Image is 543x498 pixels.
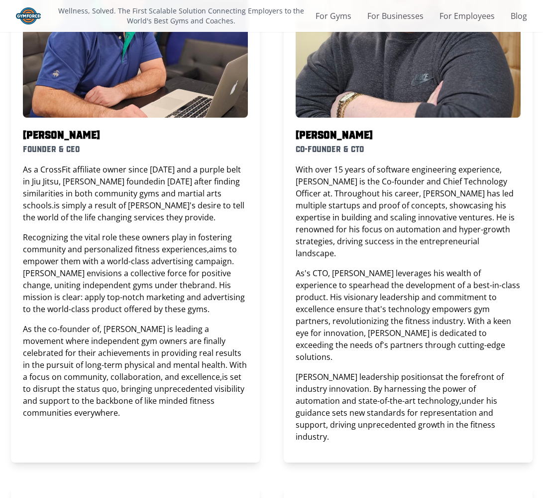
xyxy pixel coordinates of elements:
[296,142,521,156] h4: Co-Founder & CTO
[16,7,41,24] img: Gym Force Logo
[367,10,424,22] a: For Businesses
[296,339,505,362] gymforceregisteredtrademark: 's partners through cutting-edge solutions.
[23,244,245,315] gymforceregisteredtrademark: aims to empower them with a world-class advertising campaign. [PERSON_NAME] envisions a collectiv...
[296,304,511,362] gymforceregisteredtrademark: 's technology empowers gym partners, revolutionizing the fitness industry. With a keen eye for in...
[23,323,248,419] p: As the co-founder of
[23,126,248,142] h2: [PERSON_NAME]
[296,267,521,363] p: As
[296,188,515,259] gymforceregisteredtrademark: . Throughout his career, [PERSON_NAME] has led multiple startups and proof of concepts, showcasin...
[296,395,497,442] gymforceregisteredtrademark: under his guidance sets new standards for representation and support, driving unprecedented growt...
[23,164,248,223] p: As a CrossFit affiliate owner since [DATE] and a purple belt in Jiu Jitsu, [PERSON_NAME] founded
[23,200,244,223] gymforceregisteredtrademark: is simply a result of [PERSON_NAME]'s desire to tell the world of the life changing services they...
[511,10,527,22] a: Blog
[51,6,312,26] p: Wellness, Solved. The First Scalable Solution Connecting Employers to the World's Best Gyms and C...
[23,324,247,418] gymforceregisteredtrademark: , [PERSON_NAME] is leading a movement where independent gym owners are finally celebrated for the...
[23,176,244,223] gymforceregisteredtrademark: in [DATE] after finding similarities in both community gyms and martial arts schools.
[296,268,520,362] gymforceregisteredtrademark: 's CTO, [PERSON_NAME] leverages his wealth of experience to spearhead the development of a best-i...
[23,280,245,315] gymforceregisteredtrademark: brand. His mission is clear: apply top-notch marketing and advertising to the world-class product...
[296,371,504,442] gymforceregisteredtrademark: at the forefront of industry innovation. By harnessing the power of automation and state-of-the-a...
[296,164,521,259] p: With over 15 years of software engineering experience, [PERSON_NAME] is the Co-founder and Chief ...
[23,231,248,315] p: Recognizing the vital role these owners play in fostering community and personalized fitness expe...
[296,371,521,443] p: [PERSON_NAME] leadership positions
[296,126,521,142] h2: [PERSON_NAME]
[23,142,248,156] h4: Founder & CEO
[316,10,351,22] a: For Gyms
[439,10,495,22] a: For Employees
[23,371,244,418] gymforceregisteredtrademark: is set to disrupt the status quo, bringing unprecedented visibility and support to the backbone o...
